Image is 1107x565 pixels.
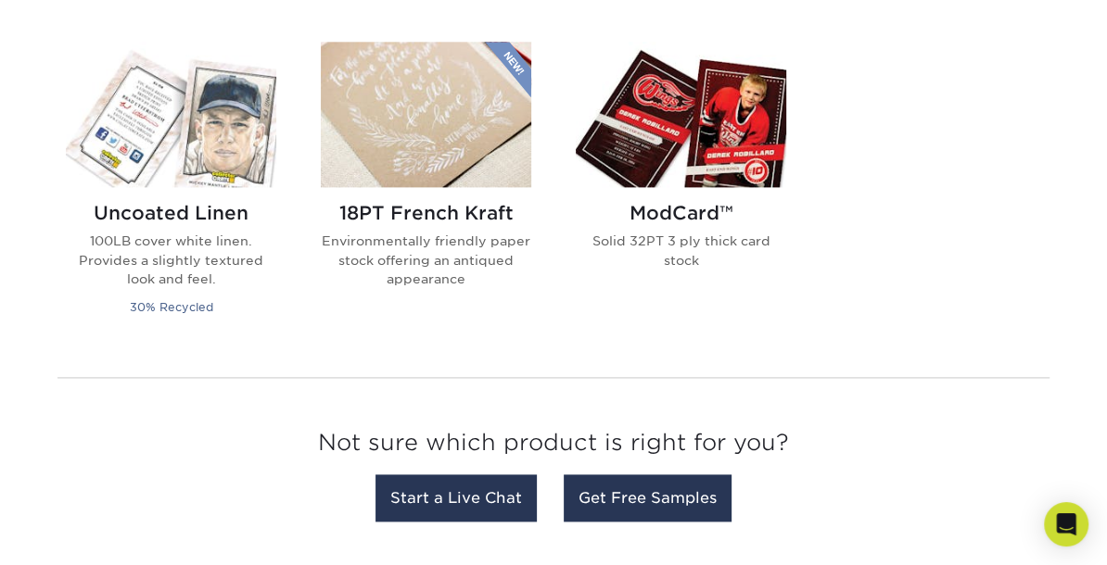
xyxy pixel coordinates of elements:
a: Uncoated Linen Trading Cards Uncoated Linen 100LB cover white linen. Provides a slightly textured... [66,42,276,340]
h2: Uncoated Linen [66,202,276,224]
h2: ModCard™ [576,202,786,224]
p: Environmentally friendly paper stock offering an antiqued appearance [321,232,531,288]
iframe: Google Customer Reviews [5,508,158,559]
img: New Product [485,42,531,97]
p: 100LB cover white linen. Provides a slightly textured look and feel. [66,232,276,288]
a: ModCard™ Trading Cards ModCard™ Solid 32PT 3 ply thick card stock [576,42,786,340]
h3: Not sure which product is right for you? [57,415,1050,479]
a: Start a Live Chat [375,474,537,521]
a: 18PT French Kraft Trading Cards 18PT French Kraft Environmentally friendly paper stock offering a... [321,42,531,340]
img: ModCard™ Trading Cards [576,42,786,187]
img: 18PT French Kraft Trading Cards [321,42,531,187]
img: Uncoated Linen Trading Cards [66,42,276,187]
small: 30% Recycled [130,300,213,314]
div: Open Intercom Messenger [1044,502,1088,546]
a: Get Free Samples [564,474,732,521]
p: Solid 32PT 3 ply thick card stock [576,232,786,270]
h2: 18PT French Kraft [321,202,531,224]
